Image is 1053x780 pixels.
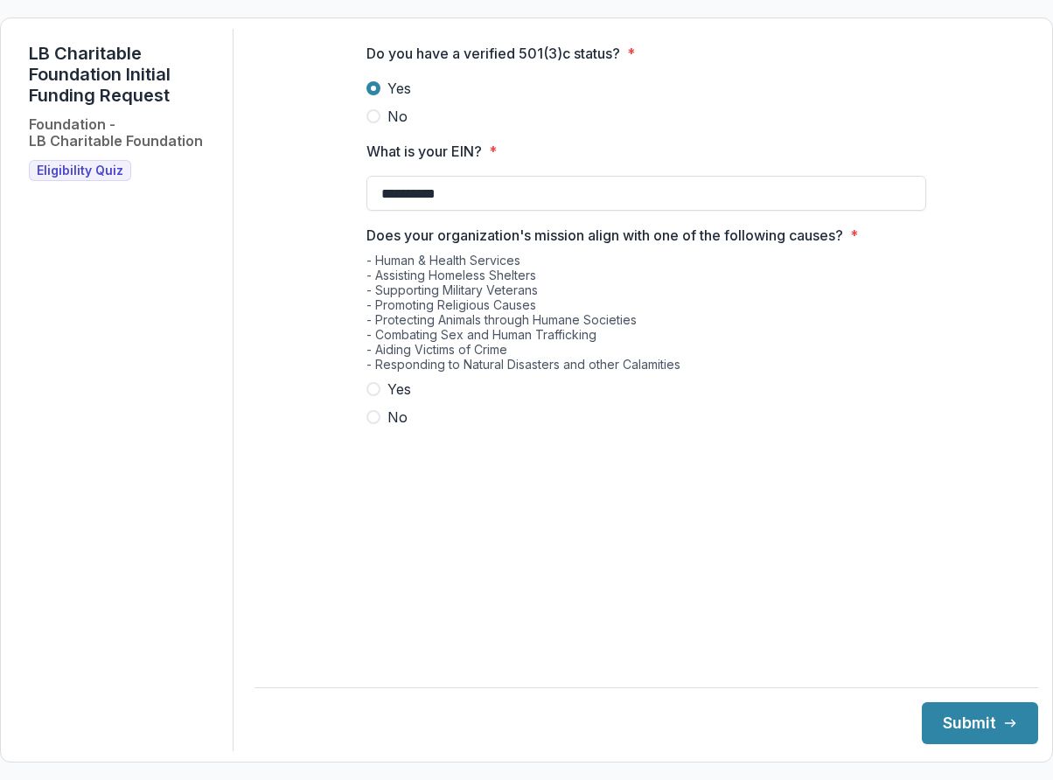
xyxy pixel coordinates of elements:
span: Yes [387,379,411,400]
span: Yes [387,78,411,99]
span: Eligibility Quiz [37,164,123,178]
button: Submit [922,702,1038,744]
p: Do you have a verified 501(3)c status? [366,43,620,64]
p: What is your EIN? [366,141,482,162]
div: - Human & Health Services - Assisting Homeless Shelters - Supporting Military Veterans - Promotin... [366,253,926,379]
h1: LB Charitable Foundation Initial Funding Request [29,43,219,106]
p: Does your organization's mission align with one of the following causes? [366,225,843,246]
span: No [387,106,408,127]
h2: Foundation - LB Charitable Foundation [29,116,203,150]
span: No [387,407,408,428]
